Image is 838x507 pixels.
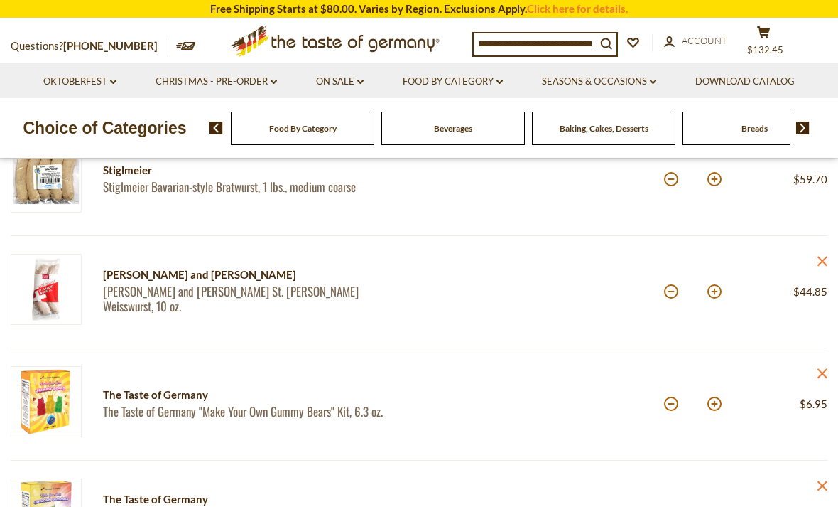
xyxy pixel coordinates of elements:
a: [PHONE_NUMBER] [63,39,158,52]
img: Schaller and Weber Sankt Galler Wurst [11,254,82,325]
a: Christmas - PRE-ORDER [156,74,277,90]
a: The Taste of Germany "Make Your Own Gummy Bears" Kit, 6.3 oz. [103,404,394,419]
p: Questions? [11,37,168,55]
span: $59.70 [793,173,827,186]
a: Click here for details. [527,2,628,15]
span: Account [682,35,727,46]
a: Download Catalog [695,74,795,90]
img: Stiglmeier Bavarian-style Bratwurst, 1 lbs., medium coarse [11,142,82,213]
img: next arrow [796,122,810,134]
img: The Taste of Germany "Make Your Own Gummy Bears" Kit, 6.3 oz. [11,366,82,437]
span: $6.95 [800,397,827,410]
span: $44.85 [793,285,827,298]
a: Food By Category [269,123,337,134]
a: Baking, Cakes, Desserts [560,123,648,134]
img: previous arrow [209,122,223,134]
a: [PERSON_NAME] and [PERSON_NAME] St. [PERSON_NAME] Weisswurst, 10 oz. [103,284,394,314]
a: Oktoberfest [43,74,116,90]
div: The Taste of Germany [103,386,394,404]
a: Stiglmeier Bavarian-style Bratwurst, 1 lbs., medium coarse [103,179,394,194]
a: Food By Category [403,74,503,90]
div: Stiglmeier [103,161,394,179]
button: $132.45 [742,26,785,61]
a: Account [664,33,727,49]
span: $132.45 [747,44,783,55]
a: Beverages [434,123,472,134]
a: Breads [741,123,768,134]
a: On Sale [316,74,364,90]
a: Seasons & Occasions [542,74,656,90]
div: [PERSON_NAME] and [PERSON_NAME] [103,266,394,284]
